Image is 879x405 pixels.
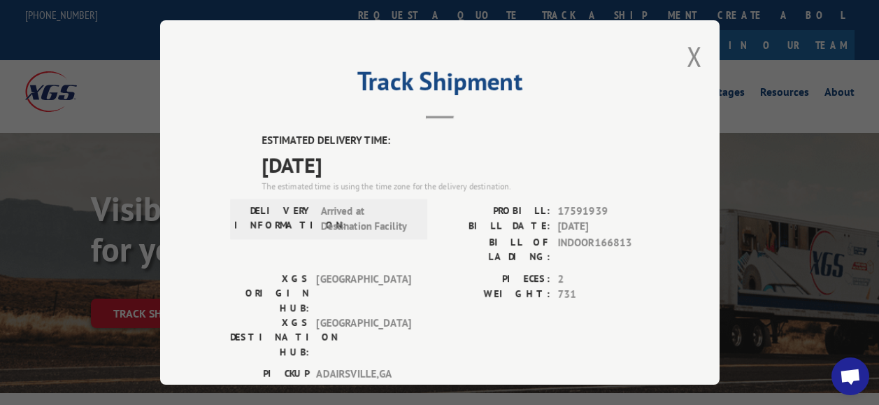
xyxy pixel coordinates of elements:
span: [DATE] [557,219,650,235]
div: The estimated time is using the time zone for the delivery destination. [262,180,650,193]
label: WEIGHT: [440,287,550,303]
label: DELIVERY INFORMATION: [234,204,313,235]
span: INDOOR166813 [557,235,650,264]
label: XGS DESTINATION HUB: [230,315,309,360]
span: 17591939 [557,204,650,220]
div: Open chat [831,357,869,395]
label: PIECES: [440,271,550,287]
h2: Track Shipment [230,71,650,98]
button: Close modal [687,38,702,75]
span: ADAIRSVILLE , GA [316,367,410,396]
span: 731 [557,287,650,303]
label: BILL DATE: [440,219,550,235]
label: ESTIMATED DELIVERY TIME: [262,133,650,149]
label: XGS ORIGIN HUB: [230,271,309,315]
span: Arrived at Destination Facility [320,204,415,235]
span: [GEOGRAPHIC_DATA] [316,271,410,315]
label: PROBILL: [440,204,550,220]
span: 2 [557,271,650,287]
label: PICKUP CITY: [230,367,309,396]
label: BILL OF LADING: [440,235,550,264]
span: [GEOGRAPHIC_DATA] [316,315,410,360]
span: [DATE] [262,149,650,180]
